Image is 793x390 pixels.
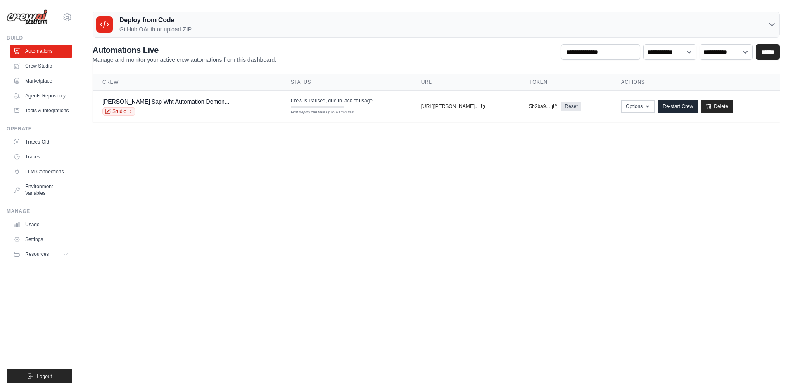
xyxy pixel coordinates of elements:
a: Studio [102,107,135,116]
img: Logo [7,9,48,26]
a: LLM Connections [10,165,72,178]
th: Actions [611,74,780,91]
a: Traces [10,150,72,163]
a: [PERSON_NAME] Sap Wht Automation Demon... [102,98,229,105]
div: Manage [7,208,72,215]
a: Reset [561,102,581,111]
span: Logout [37,373,52,380]
button: 5b2ba9... [529,103,558,110]
a: Re-start Crew [658,100,698,113]
span: Resources [25,251,49,258]
th: Crew [93,74,281,91]
span: Crew is Paused, due to lack of usage [291,97,373,104]
a: Marketplace [10,74,72,87]
h2: Automations Live [93,44,276,56]
button: Resources [10,248,72,261]
a: Automations [10,45,72,58]
a: Tools & Integrations [10,104,72,117]
h3: Deploy from Code [119,15,192,25]
button: [URL][PERSON_NAME].. [421,103,486,110]
a: Environment Variables [10,180,72,200]
div: First deploy can take up to 10 minutes [291,110,344,116]
button: Options [621,100,655,113]
p: Manage and monitor your active crew automations from this dashboard. [93,56,276,64]
a: Delete [701,100,733,113]
th: URL [411,74,520,91]
a: Traces Old [10,135,72,149]
th: Status [281,74,411,91]
p: GitHub OAuth or upload ZIP [119,25,192,33]
a: Usage [10,218,72,231]
th: Token [519,74,611,91]
div: Build [7,35,72,41]
a: Crew Studio [10,59,72,73]
button: Logout [7,369,72,383]
div: Operate [7,125,72,132]
a: Settings [10,233,72,246]
a: Agents Repository [10,89,72,102]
